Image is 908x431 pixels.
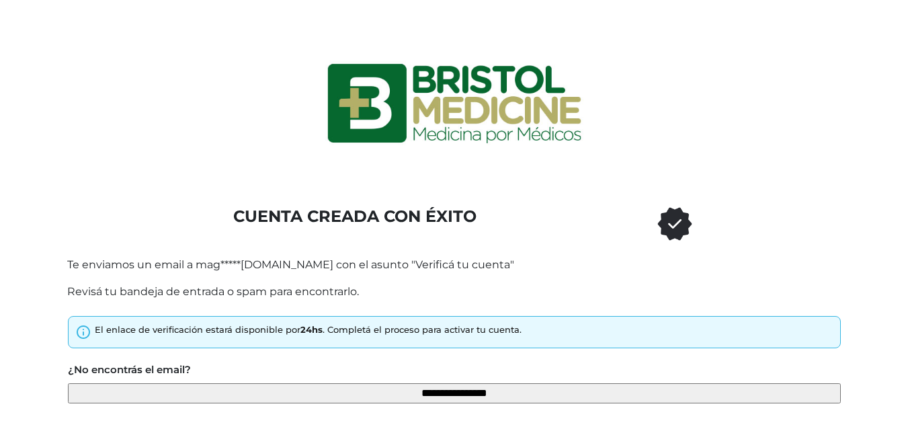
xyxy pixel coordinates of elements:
[67,257,841,273] p: Te enviamos un email a mag*****[DOMAIN_NAME] con el asunto "Verificá tu cuenta"
[195,207,515,227] h1: CUENTA CREADA CON ÉXITO
[67,284,841,300] p: Revisá tu bandeja de entrada o spam para encontrarlo.
[95,323,522,337] div: El enlace de verificación estará disponible por . Completá el proceso para activar tu cuenta.
[300,324,323,335] strong: 24hs
[68,362,191,378] label: ¿No encontrás el email?
[273,16,636,191] img: logo_ingresarbristol.jpg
